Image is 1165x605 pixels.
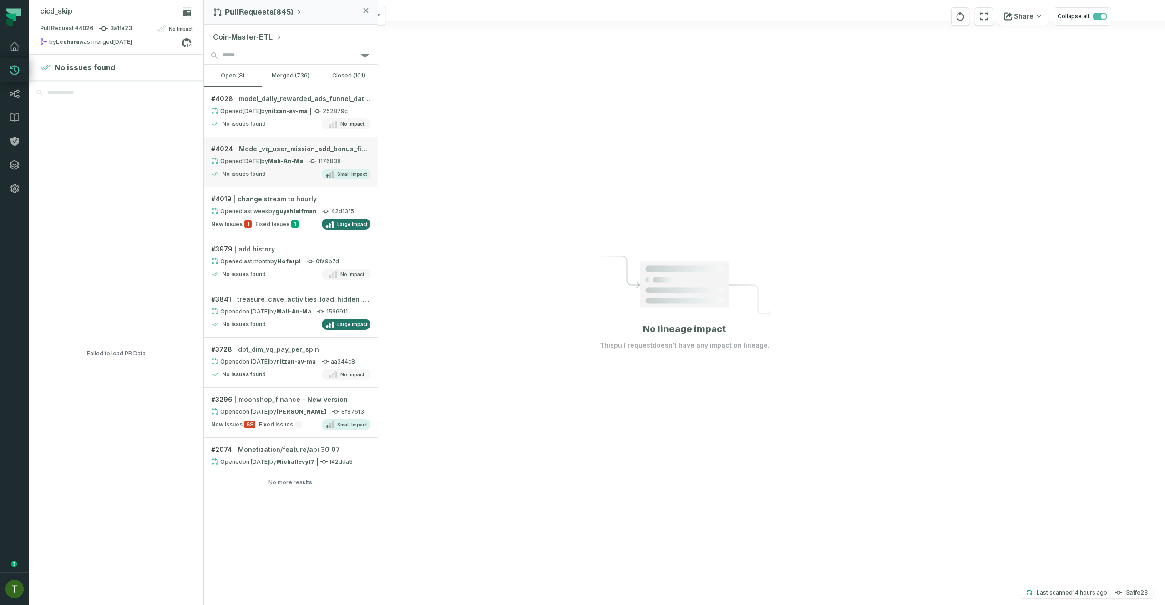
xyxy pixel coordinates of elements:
a: #4028model_daily_rewarded_ads_funnel_data_new_modelOpened[DATE] 4:26:42 PMbynitzan-av-ma252879cNo... [204,87,378,137]
span: add history [238,245,275,254]
span: Large Impact [337,220,367,228]
h4: 3a1fe23 [1126,590,1148,595]
div: No more results. [204,479,378,486]
a: #2074Monetization/feature/api 30 07Opened[DATE] 11:45:45 AMbyMichallevy17f42dda5 [204,438,378,473]
span: No Impact [340,271,364,278]
div: aa344c8 [211,358,370,365]
relative-time: Sep 27, 2025, 4:26 PM GMT+3 [243,108,261,114]
relative-time: Sep 28, 2025, 7:51 PM GMT+3 [1073,589,1107,596]
div: # 4019 [211,195,370,204]
div: Opened by [211,157,303,165]
h4: No issues found [222,371,266,378]
span: Fixed Issues [255,220,289,228]
a: #3728dbt_dim_vq_pay_per_spinOpened[DATE] 12:29:13 PMbynitzan-av-maaa344c8No issues foundNo Impact [204,338,378,388]
a: #4024Model_vq_user_mission_add_bonus_fieldsOpened[DATE] 11:50:44 AMbyMali-An-Ma1176838No issues f... [204,137,378,187]
relative-time: Aug 5, 2024, 11:45 AM GMT+3 [243,458,269,465]
div: # 3979 [211,245,370,254]
span: moonshop_finance - New version [238,395,348,404]
div: 1176838 [211,157,370,165]
button: Last scanned[DATE] 7:51:47 PM3a1fe23 [1020,587,1153,598]
img: avatar of Tomer Galun [5,580,24,598]
span: - [295,421,302,428]
span: Pull Request #4026 3a1fe23 [40,24,132,33]
strong: nitzan-av-ma [268,108,308,114]
span: model_daily_rewarded_ads_funnel_data_new_model [239,94,370,103]
div: cicd_skip [40,7,72,16]
div: # 4024 [211,144,370,154]
h4: No issues found [222,271,266,278]
span: 68 [244,421,255,428]
span: treasure_cave_activities_load_hidden_items_history [237,295,370,304]
div: 0fa9b7d [211,257,370,265]
div: Failed to load PR Data [87,102,146,605]
h1: No lineage impact [643,323,726,335]
a: View on github [181,37,192,49]
relative-time: Jun 30, 2025, 12:29 PM GMT+3 [243,358,269,365]
div: by was merged [40,38,182,49]
a: #4019change stream to hourlyOpened[DATE] 4:40:43 PMbyguyshleifman42d13f5New Issues1Fixed Issues1L... [204,187,378,237]
span: No Impact [169,25,192,32]
span: 1 [291,220,299,228]
a: #3841treasure_cave_activities_load_hidden_items_historyOpened[DATE] 7:27:04 PMbyMali-An-Ma1596911... [204,287,378,338]
button: Pull Requests(845) [213,8,303,17]
span: Monetization/feature/api 30 07 [238,445,340,454]
span: Model_vq_user_mission_add_bonus_fields [239,144,370,154]
h4: No issues found [55,62,116,73]
div: Opened by [211,408,326,415]
relative-time: Sep 25, 2025, 3:00 PM GMT+3 [113,38,132,45]
span: Large Impact [337,321,367,328]
button: Coin-Master-ETL [213,32,282,43]
strong: guyshleifman [275,208,316,215]
strong: nitzan-av-ma [276,358,316,365]
relative-time: Sep 21, 2025, 4:40 PM GMT+3 [243,208,268,215]
button: merged (736) [262,65,319,87]
strong: Nir Sokolik (nir-so-ma) [276,408,326,415]
button: open (8) [204,65,262,87]
span: No Impact [340,371,364,378]
span: 1 [244,220,252,228]
div: 42d13f5 [211,207,370,215]
span: dbt_dim_vq_pay_per_spin [238,345,319,354]
a: #3979add historyOpened[DATE] 4:59:29 PMbyNofarpl0fa9b7dNo issues foundNo Impact [204,237,378,287]
span: No Impact [340,120,364,128]
relative-time: Jul 29, 2025, 7:27 PM GMT+3 [243,308,269,315]
div: Opened by [211,207,316,215]
button: Share [998,7,1048,26]
strong: Leehara [56,39,79,45]
p: This pull request doesn't have any impact on lineage. [600,341,770,350]
div: 8f876f3 [211,408,370,415]
button: closed (101) [320,65,378,87]
button: Collapse all [1054,7,1111,26]
strong: Mali-An-Ma [268,158,303,164]
div: 252879c [211,107,370,115]
span: Small Impact [337,170,367,178]
span: Small Impact [337,421,367,428]
div: # 3296 [211,395,370,404]
a: #3296moonshop_finance - New versionOpened[DATE] 11:28:36 AMby[PERSON_NAME]8f876f3New Issues68Fixe... [204,388,378,438]
p: Last scanned [1037,588,1107,597]
div: # 2074 [211,445,370,454]
div: Tooltip anchor [10,560,18,568]
div: 1596911 [211,308,370,315]
span: New Issues [211,220,243,228]
div: # 3728 [211,345,370,354]
div: Opened by [211,107,308,115]
relative-time: Mar 26, 2025, 11:28 AM GMT+2 [243,408,269,415]
strong: Mali-An-Ma [276,308,311,315]
div: Opened by [211,458,314,466]
div: # 3841 [211,295,370,304]
div: Opened by [211,358,316,365]
strong: Nofarpl [277,258,301,265]
span: New Issues [211,421,243,428]
div: f42dda5 [211,458,370,466]
h4: No issues found [222,120,266,128]
strong: Michallevy17 [276,458,314,465]
div: # 4028 [211,94,370,103]
span: Fixed Issues [259,421,293,428]
div: Opened by [211,257,301,265]
div: Opened by [211,308,311,315]
h4: No issues found [222,321,266,328]
span: change stream to hourly [238,195,317,204]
